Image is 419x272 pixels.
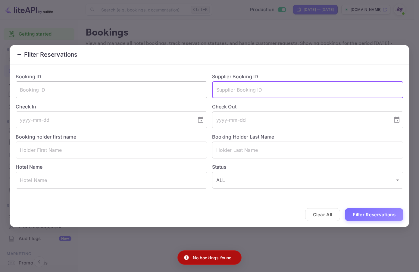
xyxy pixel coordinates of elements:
button: Choose date [391,114,403,126]
p: No bookings found [193,255,232,261]
label: Check In [16,103,207,110]
input: Booking ID [16,81,207,98]
input: Hotel Name [16,172,207,189]
label: Status [212,163,404,170]
input: yyyy-mm-dd [16,111,192,128]
label: Booking Holder Last Name [212,134,274,140]
input: Holder Last Name [212,142,404,158]
input: Holder First Name [16,142,207,158]
input: Supplier Booking ID [212,81,404,98]
label: Booking ID [16,73,42,80]
input: yyyy-mm-dd [212,111,389,128]
label: Booking holder first name [16,134,76,140]
h2: Filter Reservations [10,45,409,64]
div: ALL [212,172,404,189]
button: Clear All [305,208,340,221]
label: Supplier Booking ID [212,73,258,80]
label: Check Out [212,103,404,110]
label: Hotel Name [16,164,43,170]
button: Filter Reservations [345,208,403,221]
button: Choose date [195,114,207,126]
